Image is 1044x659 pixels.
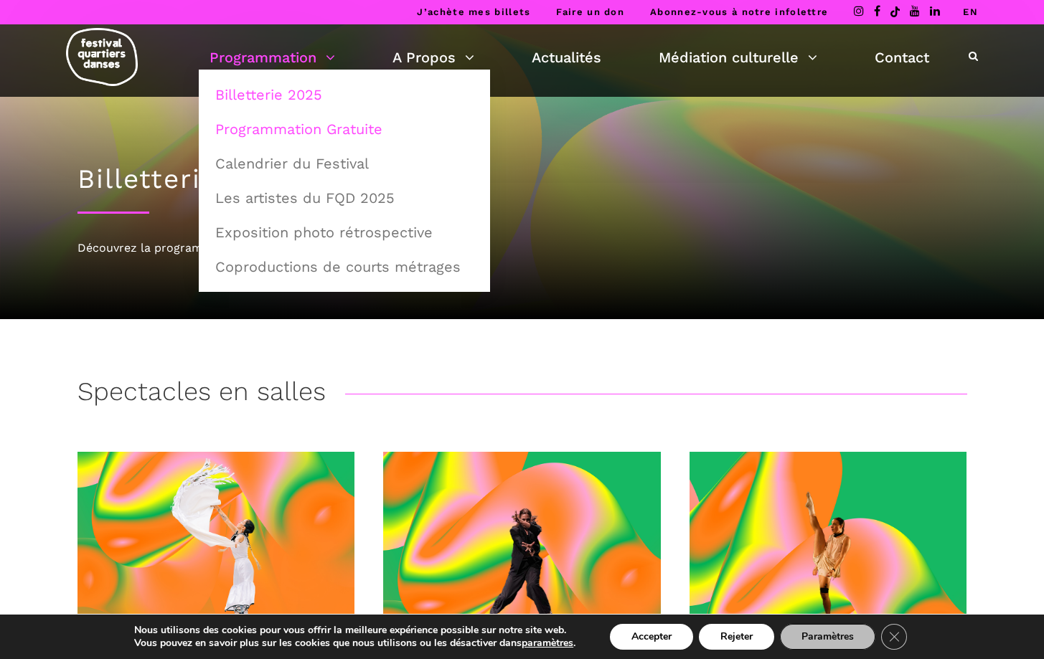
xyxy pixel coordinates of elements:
a: Billetterie 2025 [207,78,482,111]
a: Exposition photo rétrospective [207,216,482,249]
p: Vous pouvez en savoir plus sur les cookies que nous utilisons ou les désactiver dans . [134,637,575,650]
button: Rejeter [699,624,774,650]
a: Programmation Gratuite [207,113,482,146]
a: Coproductions de courts métrages [207,250,482,283]
button: paramètres [522,637,573,650]
a: J’achète mes billets [417,6,530,17]
a: A Propos [392,45,474,70]
a: Les artistes du FQD 2025 [207,181,482,214]
a: Médiation culturelle [659,45,817,70]
a: Abonnez-vous à notre infolettre [650,6,828,17]
p: Nous utilisons des cookies pour vous offrir la meilleure expérience possible sur notre site web. [134,624,575,637]
h3: Spectacles en salles [77,376,326,412]
a: EN [963,6,978,17]
a: Calendrier du Festival [207,147,482,180]
a: Faire un don [556,6,624,17]
img: logo-fqd-med [66,28,138,86]
a: Contact [875,45,929,70]
div: Découvrez la programmation 2025 du Festival Quartiers Danses ! [77,239,967,257]
a: Programmation [210,45,335,70]
button: Close GDPR Cookie Banner [881,624,907,650]
button: Accepter [610,624,693,650]
button: Paramètres [780,624,875,650]
h1: Billetterie 2025 [77,163,967,195]
a: Actualités [532,45,601,70]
